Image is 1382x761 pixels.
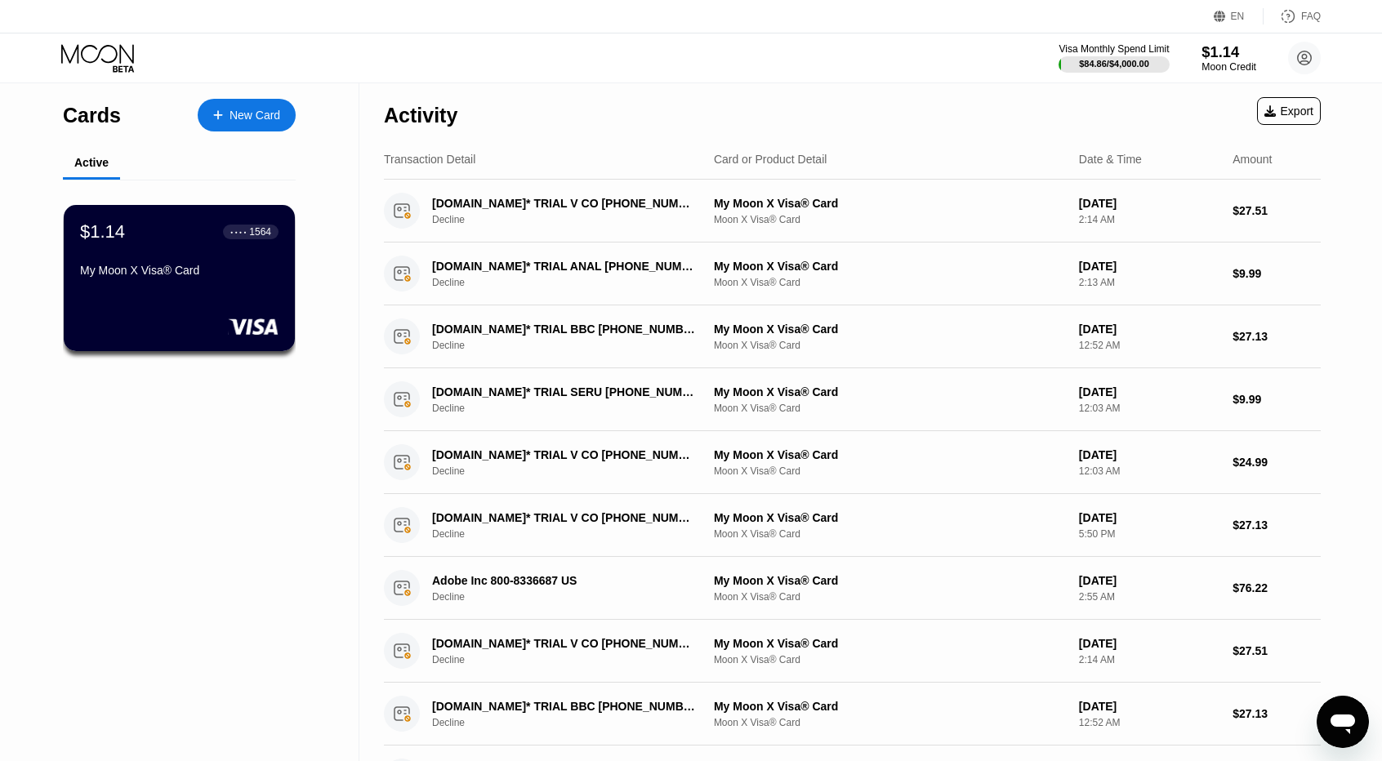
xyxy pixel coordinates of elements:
div: 12:03 AM [1079,465,1219,477]
div: 12:03 AM [1079,403,1219,414]
div: $1.14 [80,221,125,243]
div: Visa Monthly Spend Limit$84.86/$4,000.00 [1059,43,1169,73]
div: Moon X Visa® Card [714,214,1066,225]
div: 1564 [249,226,271,238]
div: [DOMAIN_NAME]* TRIAL V CO [PHONE_NUMBER] USDeclineMy Moon X Visa® CardMoon X Visa® Card[DATE]2:14... [384,180,1321,243]
div: Activity [384,104,457,127]
div: My Moon X Visa® Card [714,448,1066,461]
div: [DOMAIN_NAME]* TRIAL V CO [PHONE_NUMBER] USDeclineMy Moon X Visa® CardMoon X Visa® Card[DATE]5:50... [384,494,1321,557]
div: Decline [432,654,717,665]
div: [DATE] [1079,385,1219,398]
div: [DOMAIN_NAME]* TRIAL V CO [PHONE_NUMBER] USDeclineMy Moon X Visa® CardMoon X Visa® Card[DATE]12:0... [384,431,1321,494]
div: [DOMAIN_NAME]* TRIAL V CO [PHONE_NUMBER] US [432,511,698,524]
div: 2:14 AM [1079,214,1219,225]
div: Moon X Visa® Card [714,528,1066,540]
div: Export [1264,105,1313,118]
div: Decline [432,591,717,603]
div: 2:14 AM [1079,654,1219,665]
div: $27.51 [1233,644,1321,657]
div: [DOMAIN_NAME]* TRIAL ANAL [PHONE_NUMBER] USDeclineMy Moon X Visa® CardMoon X Visa® Card[DATE]2:13... [384,243,1321,305]
div: [DATE] [1079,448,1219,461]
div: Moon X Visa® Card [714,340,1066,351]
div: Date & Time [1079,153,1142,166]
div: $9.99 [1233,393,1321,406]
div: My Moon X Visa® Card [80,264,279,277]
div: Export [1257,97,1321,125]
div: [DOMAIN_NAME]* TRIAL V CO [PHONE_NUMBER] US [432,448,698,461]
div: Card or Product Detail [714,153,827,166]
div: ● ● ● ● [230,229,247,234]
div: New Card [230,109,280,122]
div: $1.14Moon Credit [1201,43,1256,73]
div: [DOMAIN_NAME]* TRIAL V CO [PHONE_NUMBER] USDeclineMy Moon X Visa® CardMoon X Visa® Card[DATE]2:14... [384,620,1321,683]
div: EN [1231,11,1245,22]
div: [DATE] [1079,197,1219,210]
div: $76.22 [1233,581,1321,594]
div: Decline [432,340,717,351]
div: My Moon X Visa® Card [714,574,1066,587]
div: [DOMAIN_NAME]* TRIAL BBC [PHONE_NUMBER] US [432,323,698,336]
div: Decline [432,528,717,540]
div: [DOMAIN_NAME]* TRIAL BBC [PHONE_NUMBER] USDeclineMy Moon X Visa® CardMoon X Visa® Card[DATE]12:52... [384,305,1321,368]
div: [DOMAIN_NAME]* TRIAL SERU [PHONE_NUMBER] US [432,385,698,398]
div: Moon X Visa® Card [714,465,1066,477]
div: [DATE] [1079,260,1219,273]
div: Cards [63,104,121,127]
div: [DOMAIN_NAME]* TRIAL BBC [PHONE_NUMBER] US [432,700,698,713]
div: Visa Monthly Spend Limit [1059,43,1169,55]
div: [DOMAIN_NAME]* TRIAL BBC [PHONE_NUMBER] USDeclineMy Moon X Visa® CardMoon X Visa® Card[DATE]12:52... [384,683,1321,745]
div: 5:50 PM [1079,528,1219,540]
div: [DOMAIN_NAME]* TRIAL ANAL [PHONE_NUMBER] US [432,260,698,273]
div: FAQ [1301,11,1321,22]
div: $1.14 [1201,43,1256,60]
div: Decline [432,277,717,288]
div: $27.13 [1233,707,1321,720]
div: [DATE] [1079,511,1219,524]
div: My Moon X Visa® Card [714,700,1066,713]
div: 12:52 AM [1079,340,1219,351]
iframe: Bouton de lancement de la fenêtre de messagerie [1317,696,1369,748]
div: 2:55 AM [1079,591,1219,603]
div: Decline [432,717,717,728]
div: [DOMAIN_NAME]* TRIAL SERU [PHONE_NUMBER] USDeclineMy Moon X Visa® CardMoon X Visa® Card[DATE]12:0... [384,368,1321,431]
div: Decline [432,403,717,414]
div: 12:52 AM [1079,717,1219,728]
div: 2:13 AM [1079,277,1219,288]
div: $24.99 [1233,456,1321,469]
div: [DATE] [1079,700,1219,713]
div: [DATE] [1079,637,1219,650]
div: $84.86 / $4,000.00 [1079,59,1149,69]
div: My Moon X Visa® Card [714,511,1066,524]
div: $9.99 [1233,267,1321,280]
div: Active [74,156,109,169]
div: New Card [198,99,296,131]
div: Transaction Detail [384,153,475,166]
div: Adobe Inc 800-8336687 US [432,574,698,587]
div: Moon X Visa® Card [714,403,1066,414]
div: $27.13 [1233,330,1321,343]
div: My Moon X Visa® Card [714,385,1066,398]
div: $27.51 [1233,204,1321,217]
div: EN [1214,8,1264,24]
div: $27.13 [1233,518,1321,532]
div: [DOMAIN_NAME]* TRIAL V CO [PHONE_NUMBER] US [432,197,698,210]
div: Moon X Visa® Card [714,591,1066,603]
div: [DOMAIN_NAME]* TRIAL V CO [PHONE_NUMBER] US [432,637,698,650]
div: Moon X Visa® Card [714,717,1066,728]
div: [DATE] [1079,323,1219,336]
div: Amount [1233,153,1272,166]
div: My Moon X Visa® Card [714,260,1066,273]
div: My Moon X Visa® Card [714,323,1066,336]
div: Decline [432,214,717,225]
div: Moon X Visa® Card [714,654,1066,665]
div: FAQ [1264,8,1321,24]
div: [DATE] [1079,574,1219,587]
div: Adobe Inc 800-8336687 USDeclineMy Moon X Visa® CardMoon X Visa® Card[DATE]2:55 AM$76.22 [384,557,1321,620]
div: My Moon X Visa® Card [714,637,1066,650]
div: Moon X Visa® Card [714,277,1066,288]
div: My Moon X Visa® Card [714,197,1066,210]
div: Decline [432,465,717,477]
div: Moon Credit [1201,61,1256,73]
div: $1.14● ● ● ●1564My Moon X Visa® Card [64,205,295,351]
